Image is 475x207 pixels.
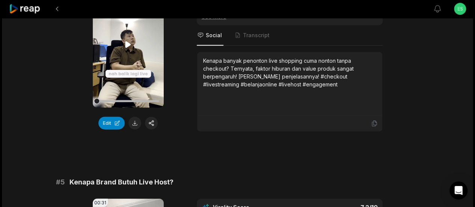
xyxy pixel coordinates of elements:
span: Social [206,32,222,39]
nav: Tabs [197,26,383,46]
span: # 5 [56,177,65,187]
div: Open Intercom Messenger [449,181,467,199]
div: Kenapa banyak penonton live shopping cuma nonton tanpa checkout? Ternyata, faktor hiburan dan val... [203,57,376,88]
span: Transcript [243,32,270,39]
span: Kenapa Brand Butuh Live Host? [69,177,173,187]
button: Edit [98,117,125,130]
